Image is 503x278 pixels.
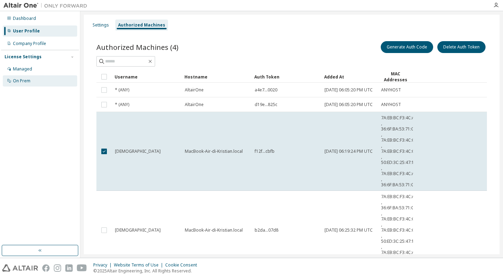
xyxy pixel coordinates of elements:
[93,262,114,268] div: Privacy
[254,71,319,82] div: Auth Token
[54,264,61,272] img: instagram.svg
[325,102,373,107] span: [DATE] 06:05:20 PM UTC
[5,54,42,60] div: License Settings
[381,87,401,93] span: ANYHOST
[118,22,165,28] div: Authorized Machines
[381,102,401,107] span: ANYHOST
[96,42,178,52] span: Authorized Machines (4)
[255,102,277,107] span: d19e...825c
[93,22,109,28] div: Settings
[13,28,40,34] div: User Profile
[115,227,161,233] span: [DEMOGRAPHIC_DATA]
[185,87,204,93] span: AltairOne
[255,227,278,233] span: b2da...07d8
[115,102,129,107] span: * (ANY)
[77,264,87,272] img: youtube.svg
[13,66,32,72] div: Managed
[381,194,418,266] span: 7A:EB:BC:F3:4C:AD , 36:6F:BA:53:71:C4 , 7A:EB:BC:F3:4C:CD , 7A:EB:BC:F3:4C:CE , 50:ED:3C:25:47:1B...
[165,262,201,268] div: Cookie Consent
[325,149,373,154] span: [DATE] 06:19:24 PM UTC
[381,115,418,188] span: 7A:EB:BC:F3:4C:AD , 36:6F:BA:53:71:C4 , 7A:EB:BC:F3:4C:CD , 7A:EB:BC:F3:4C:CE , 50:ED:3C:25:47:1B...
[42,264,50,272] img: facebook.svg
[325,227,373,233] span: [DATE] 06:25:32 PM UTC
[13,78,30,84] div: On Prem
[13,16,36,21] div: Dashboard
[185,149,243,154] span: MacBook-Air-di-Kristian.local
[255,87,277,93] span: a4e7...0020
[381,71,410,83] div: MAC Addresses
[65,264,73,272] img: linkedin.svg
[255,149,275,154] span: f12f...cbfb
[115,149,161,154] span: [DEMOGRAPHIC_DATA]
[115,71,179,82] div: Username
[2,264,38,272] img: altair_logo.svg
[13,41,46,46] div: Company Profile
[185,227,243,233] span: MacBook-Air-di-Kristian.local
[114,262,165,268] div: Website Terms of Use
[324,71,375,82] div: Added At
[184,71,249,82] div: Hostname
[3,2,91,9] img: Altair One
[381,41,433,53] button: Generate Auth Code
[325,87,373,93] span: [DATE] 06:05:20 PM UTC
[437,41,486,53] button: Delete Auth Token
[115,87,129,93] span: * (ANY)
[93,268,201,274] p: © 2025 Altair Engineering, Inc. All Rights Reserved.
[185,102,204,107] span: AltairOne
